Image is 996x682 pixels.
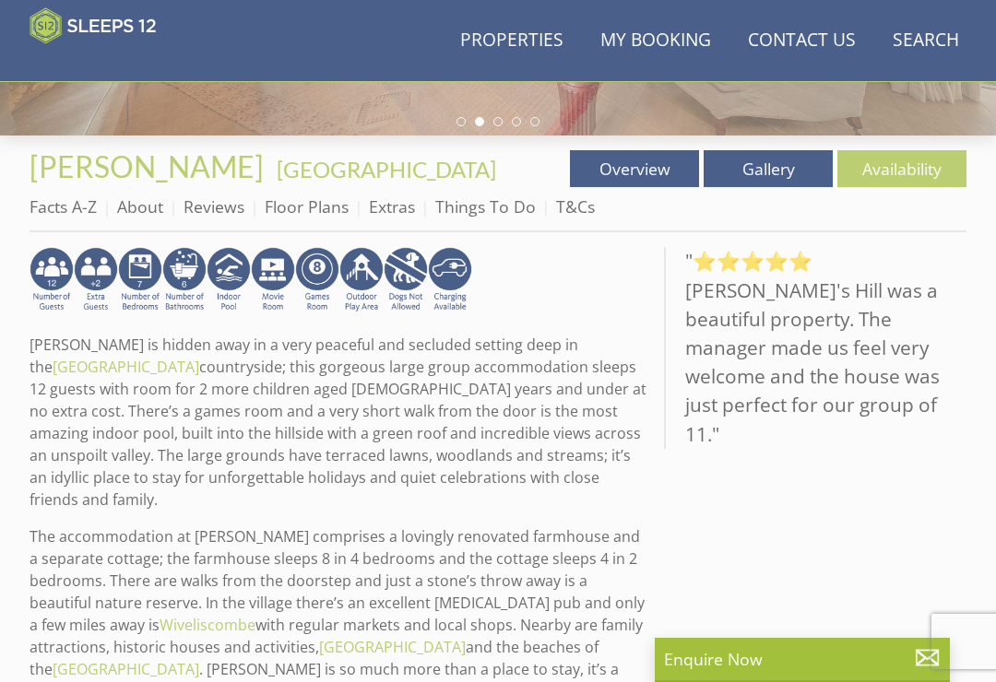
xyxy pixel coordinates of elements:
[30,148,264,184] span: [PERSON_NAME]
[269,156,496,182] span: -
[384,247,428,313] img: AD_4nXdtMqFLQeNd5SD_yg5mtFB1sUCemmLv_z8hISZZtoESff8uqprI2Ap3l0Pe6G3wogWlQaPaciGoyoSy1epxtlSaMm8_H...
[160,615,255,635] a: Wiveliscombe
[339,247,384,313] img: AD_4nXfjdDqPkGBf7Vpi6H87bmAUe5GYCbodrAbU4sf37YN55BCjSXGx5ZgBV7Vb9EJZsXiNVuyAiuJUB3WVt-w9eJ0vaBcHg...
[428,247,472,313] img: AD_4nXcnT2OPG21WxYUhsl9q61n1KejP7Pk9ESVM9x9VetD-X_UXXoxAKaMRZGYNcSGiAsmGyKm0QlThER1osyFXNLmuYOVBV...
[265,195,349,218] a: Floor Plans
[30,247,74,313] img: AD_4nXeyNBIiEViFqGkFxeZn-WxmRvSobfXIejYCAwY7p4slR9Pvv7uWB8BWWl9Rip2DDgSCjKzq0W1yXMRj2G_chnVa9wg_L...
[570,150,699,187] a: Overview
[162,247,207,313] img: AD_4nXdmwCQHKAiIjYDk_1Dhq-AxX3fyYPYaVgX942qJE-Y7he54gqc0ybrIGUg6Qr_QjHGl2FltMhH_4pZtc0qV7daYRc31h...
[118,247,162,313] img: AD_4nXdUEjdWxyJEXfF2QMxcnH9-q5XOFeM-cCBkt-KsCkJ9oHmM7j7w2lDMJpoznjTsqM7kKDtmmF2O_bpEel9pzSv0KunaC...
[369,195,415,218] a: Extras
[117,195,163,218] a: About
[593,20,718,62] a: My Booking
[207,247,251,313] img: AD_4nXei2dp4L7_L8OvME76Xy1PUX32_NMHbHVSts-g-ZAVb8bILrMcUKZI2vRNdEqfWP017x6NFeUMZMqnp0JYknAB97-jDN...
[556,195,595,218] a: T&Cs
[30,7,157,44] img: Sleeps 12
[53,357,199,377] a: [GEOGRAPHIC_DATA]
[295,247,339,313] img: AD_4nXdrZMsjcYNLGsKuA84hRzvIbesVCpXJ0qqnwZoX5ch9Zjv73tWe4fnFRs2gJ9dSiUubhZXckSJX_mqrZBmYExREIfryF...
[30,195,97,218] a: Facts A-Z
[435,195,536,218] a: Things To Do
[885,20,966,62] a: Search
[53,659,199,679] a: [GEOGRAPHIC_DATA]
[277,156,496,182] a: [GEOGRAPHIC_DATA]
[837,150,966,187] a: Availability
[251,247,295,313] img: AD_4nXf5HeMvqMpcZ0fO9nf7YF2EIlv0l3oTPRmiQvOQ93g4dO1Y4zXKGJcBE5M2T8mhAf-smX-gudfzQQnK9-uH4PEbWu2YP...
[319,637,466,657] a: [GEOGRAPHIC_DATA]
[664,647,941,671] p: Enquire Now
[704,150,833,187] a: Gallery
[20,55,214,71] iframe: Customer reviews powered by Trustpilot
[664,247,966,448] blockquote: "⭐⭐⭐⭐⭐ [PERSON_NAME]'s Hill was a beautiful property. The manager made us feel very welcome and t...
[74,247,118,313] img: AD_4nXeP6WuvG491uY6i5ZIMhzz1N248Ei-RkDHdxvvjTdyF2JXhbvvI0BrTCyeHgyWBEg8oAgd1TvFQIsSlzYPCTB7K21VoI...
[184,195,244,218] a: Reviews
[453,20,571,62] a: Properties
[30,148,269,184] a: [PERSON_NAME]
[30,334,649,511] p: [PERSON_NAME] is hidden away in a very peaceful and secluded setting deep in the countryside; thi...
[741,20,863,62] a: Contact Us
